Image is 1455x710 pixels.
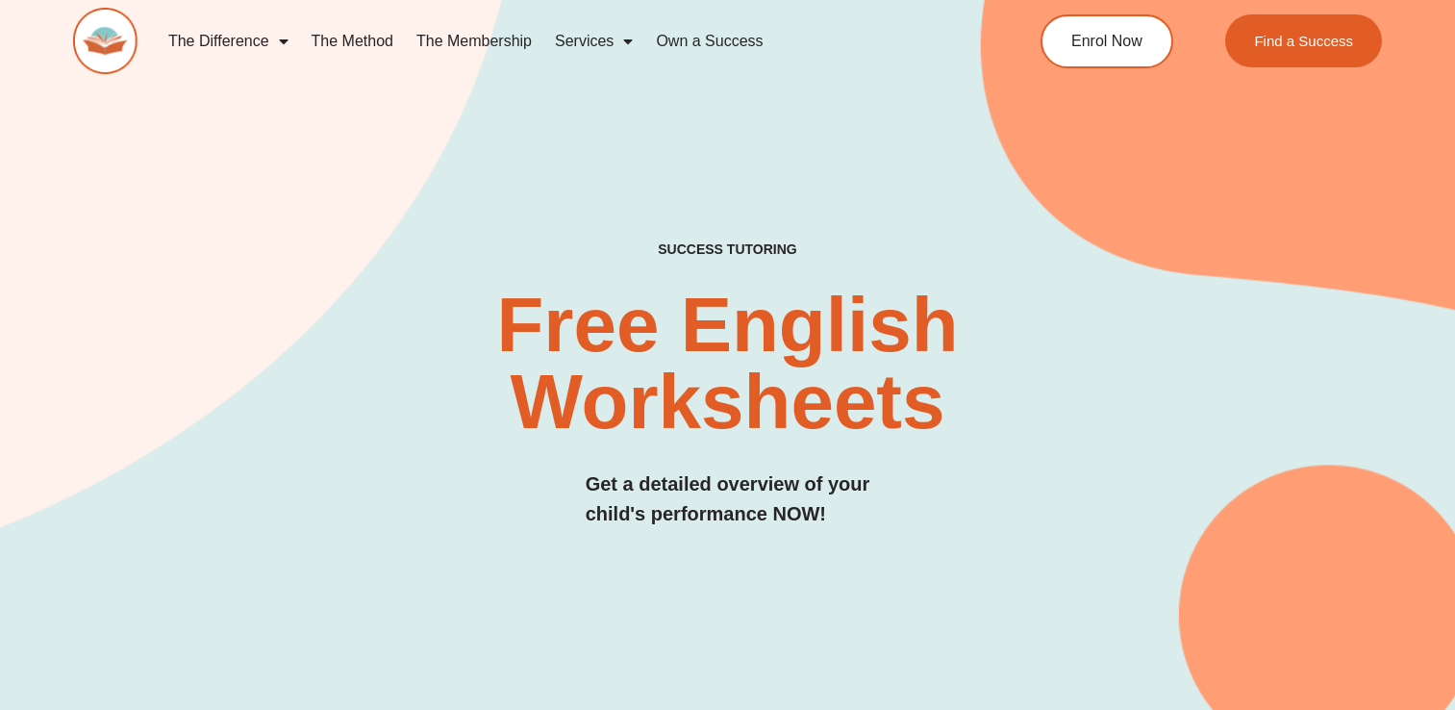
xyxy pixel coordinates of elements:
[1226,14,1383,67] a: Find a Success
[534,241,921,258] h4: SUCCESS TUTORING​
[157,19,966,63] nav: Menu
[295,287,1160,441] h2: Free English Worksheets​
[644,19,774,63] a: Own a Success
[586,469,870,529] h3: Get a detailed overview of your child's performance NOW!
[300,19,405,63] a: The Method
[543,19,644,63] a: Services
[1255,34,1354,48] span: Find a Success
[1041,14,1173,68] a: Enrol Now
[1071,34,1142,49] span: Enrol Now
[405,19,543,63] a: The Membership
[157,19,300,63] a: The Difference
